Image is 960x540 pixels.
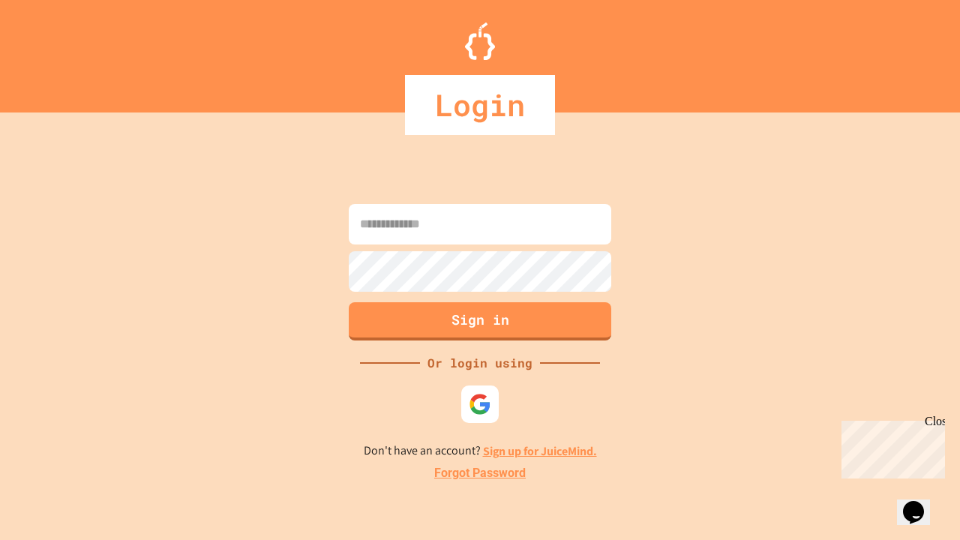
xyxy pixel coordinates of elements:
img: google-icon.svg [469,393,491,415]
div: Chat with us now!Close [6,6,103,95]
div: Login [405,75,555,135]
p: Don't have an account? [364,442,597,460]
div: Or login using [420,354,540,372]
iframe: chat widget [897,480,945,525]
button: Sign in [349,302,611,340]
a: Sign up for JuiceMind. [483,443,597,459]
iframe: chat widget [835,415,945,478]
a: Forgot Password [434,464,526,482]
img: Logo.svg [465,22,495,60]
